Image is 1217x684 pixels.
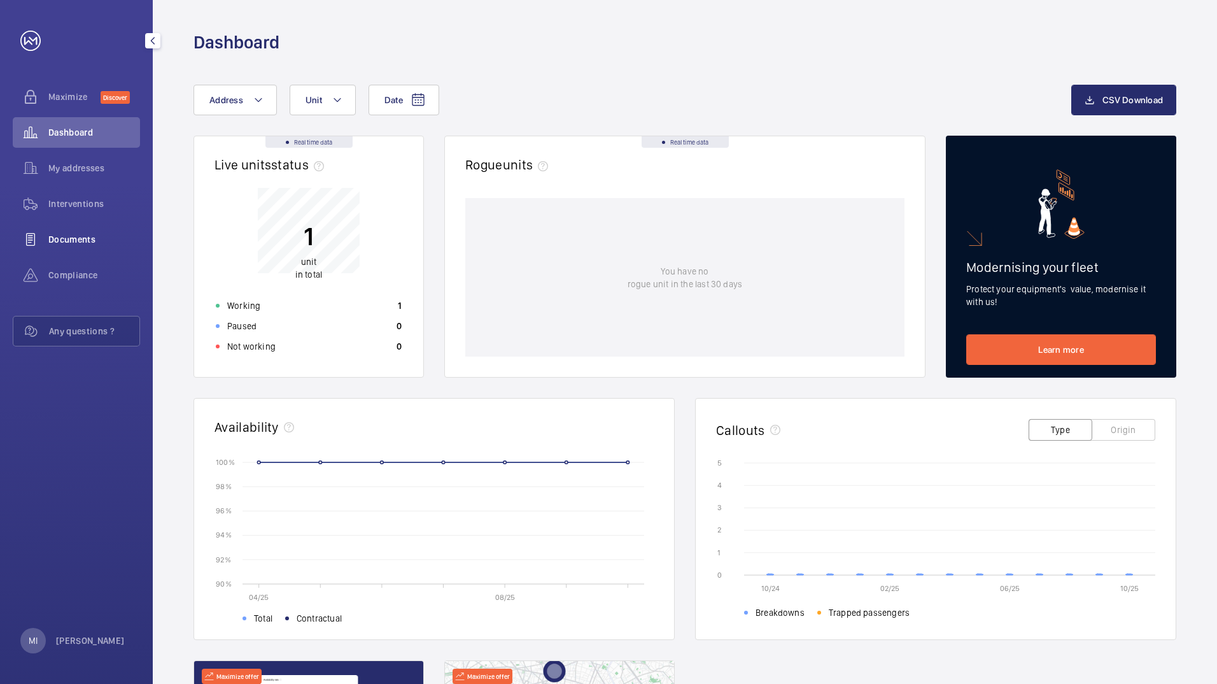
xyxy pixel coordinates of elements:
span: Maximize [48,90,101,103]
span: units [503,157,554,173]
span: CSV Download [1102,95,1163,105]
button: Type [1029,419,1092,441]
text: 10/24 [761,584,780,593]
button: CSV Download [1071,85,1176,115]
p: [PERSON_NAME] [56,634,125,647]
div: Maximize offer [453,669,512,684]
p: Working [227,299,260,312]
text: 10/25 [1120,584,1139,593]
div: Real time data [265,136,353,148]
h2: Callouts [716,422,765,438]
p: in total [295,255,322,281]
text: 96 % [216,506,232,515]
img: marketing-card.svg [1038,169,1085,239]
p: Not working [227,340,276,353]
text: 08/25 [495,593,515,602]
p: Paused [227,320,257,332]
text: 1 [717,548,721,557]
text: 02/25 [880,584,899,593]
p: Protect your equipment's value, modernise it with us! [966,283,1156,308]
text: 4 [717,481,722,490]
a: Learn more [966,334,1156,365]
span: Dashboard [48,126,140,139]
text: 04/25 [249,593,269,602]
span: Interventions [48,197,140,210]
span: Compliance [48,269,140,281]
span: Date [384,95,403,105]
text: 5 [717,459,722,467]
span: Total [254,612,272,625]
text: 0 [717,571,722,580]
h2: Live units [215,157,329,173]
text: 2 [717,525,721,534]
button: Date [369,85,439,115]
text: 92 % [216,555,231,564]
text: 3 [717,503,722,512]
button: Origin [1092,419,1155,441]
h2: Modernising your fleet [966,259,1156,275]
p: 0 [397,340,402,353]
span: Contractual [297,612,342,625]
span: My addresses [48,162,140,175]
span: Trapped passengers [829,606,910,619]
h2: Availability [215,419,279,435]
p: 1 [295,220,322,252]
span: Discover [101,91,130,104]
span: Breakdowns [756,606,805,619]
text: 94 % [216,531,232,539]
span: Any questions ? [49,325,139,338]
div: Real time data [642,136,729,148]
div: Maximize offer [202,669,262,684]
p: 0 [397,320,402,332]
span: status [271,157,329,173]
button: Unit [290,85,356,115]
span: Documents [48,233,140,246]
text: 06/25 [1000,584,1020,593]
text: 98 % [216,482,232,491]
p: You have no rogue unit in the last 30 days [628,265,742,290]
p: 1 [398,299,402,312]
h1: Dashboard [193,31,279,54]
span: Unit [306,95,322,105]
button: Address [193,85,277,115]
text: 100 % [216,457,235,466]
text: 90 % [216,579,232,588]
p: MI [29,634,38,647]
h2: Rogue [465,157,553,173]
span: Address [209,95,243,105]
span: unit [301,257,317,267]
